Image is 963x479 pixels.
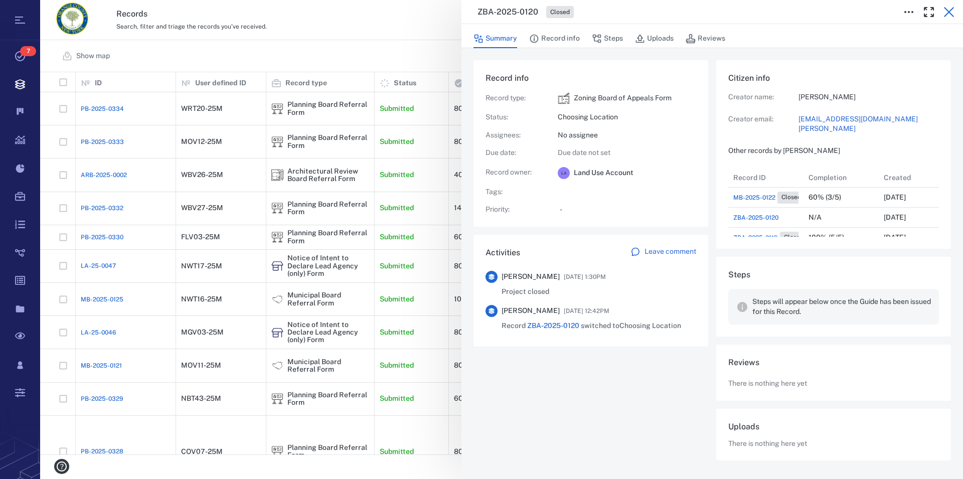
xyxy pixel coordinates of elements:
div: Record ID [733,164,766,192]
a: ZBA-2025-0120 [733,213,778,222]
h6: Activities [486,247,520,259]
p: Record owner : [486,168,546,178]
p: Creator email: [728,114,798,134]
p: [DATE] [884,233,906,243]
div: L A [558,167,570,179]
h6: Reviews [728,357,939,369]
span: Closed [782,233,806,242]
span: Record switched to [502,321,681,331]
span: Project closed [502,287,549,297]
span: [DATE] 1:30PM [564,271,606,283]
div: 60% (3/5) [809,194,841,201]
span: Land Use Account [574,168,633,178]
h6: Citizen info [728,72,939,84]
p: There is nothing here yet [728,379,807,389]
div: Completion [804,168,879,188]
button: Steps [592,29,623,48]
span: Closed [779,193,803,202]
a: MB-2025-0122Closed [733,192,805,204]
p: Choosing Location [558,112,696,122]
span: 7 [20,46,36,56]
h6: Steps [728,269,939,281]
p: [PERSON_NAME] [798,92,939,102]
p: Due date : [486,148,546,158]
span: [PERSON_NAME] [502,306,560,316]
p: [DATE] [884,213,906,223]
p: Creator name: [728,92,798,102]
div: Created [884,164,911,192]
button: Summary [473,29,517,48]
span: MB-2025-0122 [733,193,775,202]
p: Record type : [486,93,546,103]
span: Help [23,7,43,16]
p: [DATE] [884,193,906,203]
div: Record ID [728,168,804,188]
p: - [560,205,696,215]
h6: Uploads [728,421,759,433]
div: StepsSteps will appear below once the Guide has been issued for this Record. [716,257,951,345]
div: Zoning Board of Appeals Form [558,92,570,104]
span: ZBA-2025-0119 [733,233,778,242]
span: [PERSON_NAME] [502,272,560,282]
div: Citizen infoCreator name:[PERSON_NAME]Creator email:[EMAIL_ADDRESS][DOMAIN_NAME][PERSON_NAME]Othe... [716,60,951,257]
button: Uploads [635,29,674,48]
a: Leave comment [630,247,696,259]
a: ZBA-2025-0120 [527,322,579,330]
div: ActivitiesLeave comment[PERSON_NAME][DATE] 1:30PMProject closed[PERSON_NAME][DATE] 12:42PMRecord ... [473,235,708,355]
button: Close [939,2,959,22]
button: Reviews [686,29,725,48]
p: Status : [486,112,546,122]
div: Completion [809,164,847,192]
div: 100% (5/5) [809,234,844,241]
button: Toggle Fullscreen [919,2,939,22]
button: Record info [529,29,580,48]
div: UploadsThere is nothing here yet [716,409,951,469]
p: Due date not set [558,148,696,158]
a: ZBA-2025-0119Closed [733,232,808,244]
div: N/A [809,214,822,221]
a: [EMAIL_ADDRESS][DOMAIN_NAME][PERSON_NAME] [798,114,939,134]
h3: ZBA-2025-0120 [477,6,538,18]
p: Tags : [486,187,546,197]
p: Assignees : [486,130,546,140]
img: icon Zoning Board of Appeals Form [558,92,570,104]
div: ReviewsThere is nothing here yet [716,345,951,409]
button: Toggle to Edit Boxes [899,2,919,22]
p: Steps will appear below once the Guide has been issued for this Record. [752,297,931,316]
p: No assignee [558,130,696,140]
p: Priority : [486,205,546,215]
p: Leave comment [645,247,696,257]
h6: Record info [486,72,696,84]
span: Choosing Location [619,322,681,330]
p: Other records by [PERSON_NAME] [728,146,939,156]
div: Created [879,168,954,188]
div: Record infoRecord type:icon Zoning Board of Appeals FormZoning Board of Appeals FormStatus:Choosi... [473,60,708,235]
p: There is nothing here yet [728,439,807,449]
p: Zoning Board of Appeals Form [574,93,672,103]
span: Closed [548,8,572,17]
span: [DATE] 12:42PM [564,305,609,317]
